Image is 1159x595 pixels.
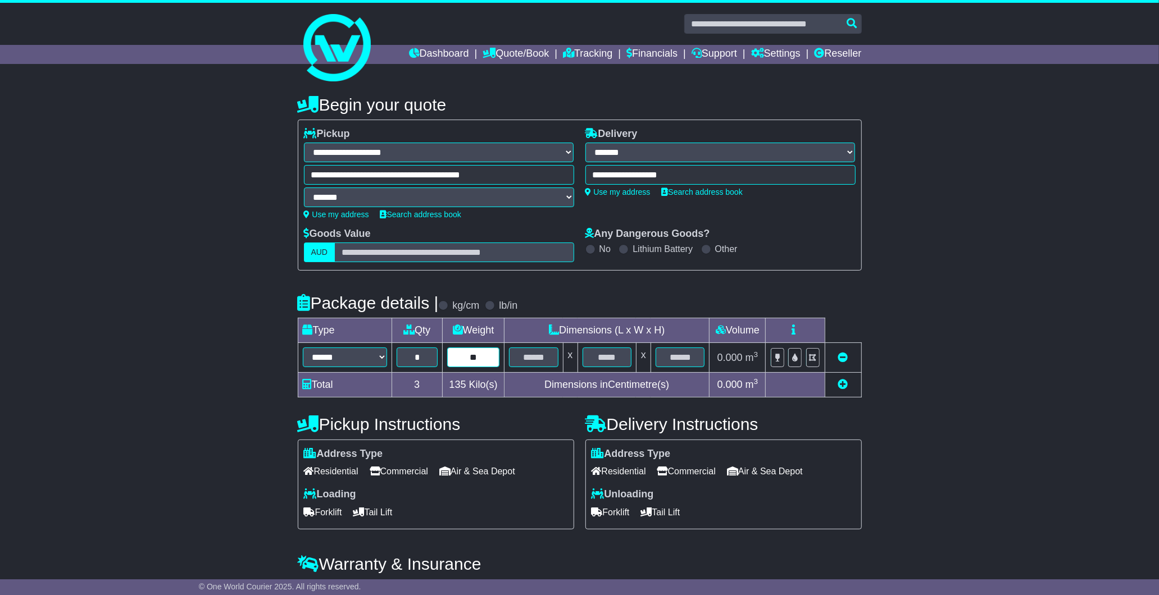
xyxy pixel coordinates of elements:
a: Financials [626,45,678,64]
label: Address Type [304,448,383,460]
a: Tracking [563,45,612,64]
h4: Delivery Instructions [585,415,862,433]
label: Goods Value [304,228,371,240]
label: Loading [304,488,356,501]
span: Forklift [592,504,630,521]
span: Air & Sea Depot [439,463,515,480]
span: © One World Courier 2025. All rights reserved. [199,582,361,591]
td: Dimensions (L x W x H) [504,318,710,343]
span: Commercial [370,463,428,480]
a: Remove this item [838,352,848,363]
span: 0.000 [717,352,743,363]
h4: Package details | [298,294,439,312]
span: Air & Sea Depot [727,463,803,480]
span: Residential [592,463,646,480]
span: Tail Lift [641,504,680,521]
h4: Warranty & Insurance [298,555,862,573]
label: kg/cm [452,300,479,312]
span: Forklift [304,504,342,521]
h4: Pickup Instructions [298,415,574,433]
td: Dimensions in Centimetre(s) [504,372,710,397]
label: Other [715,244,738,254]
label: AUD [304,242,335,262]
label: No [599,244,611,254]
span: 0.000 [717,379,743,390]
a: Use my address [585,187,651,196]
span: Tail Lift [353,504,393,521]
a: Search address book [662,187,743,196]
label: Unloading [592,488,654,501]
td: Qty [392,318,443,343]
a: Add new item [838,379,848,390]
td: Total [298,372,392,397]
a: Search address book [380,210,461,219]
label: Lithium Battery [633,244,693,254]
td: x [636,343,651,372]
sup: 3 [754,377,758,386]
td: x [563,343,578,372]
span: m [746,379,758,390]
a: Support [692,45,737,64]
label: Address Type [592,448,671,460]
a: Quote/Book [483,45,549,64]
span: Commercial [657,463,716,480]
td: Weight [443,318,504,343]
label: Any Dangerous Goods? [585,228,710,240]
label: lb/in [499,300,517,312]
span: Residential [304,463,358,480]
td: Volume [710,318,766,343]
span: m [746,352,758,363]
a: Reseller [814,45,861,64]
a: Dashboard [409,45,469,64]
span: 135 [449,379,466,390]
h4: Begin your quote [298,95,862,114]
label: Delivery [585,128,638,140]
td: 3 [392,372,443,397]
label: Pickup [304,128,350,140]
td: Type [298,318,392,343]
a: Use my address [304,210,369,219]
sup: 3 [754,350,758,359]
td: Kilo(s) [443,372,504,397]
a: Settings [751,45,801,64]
